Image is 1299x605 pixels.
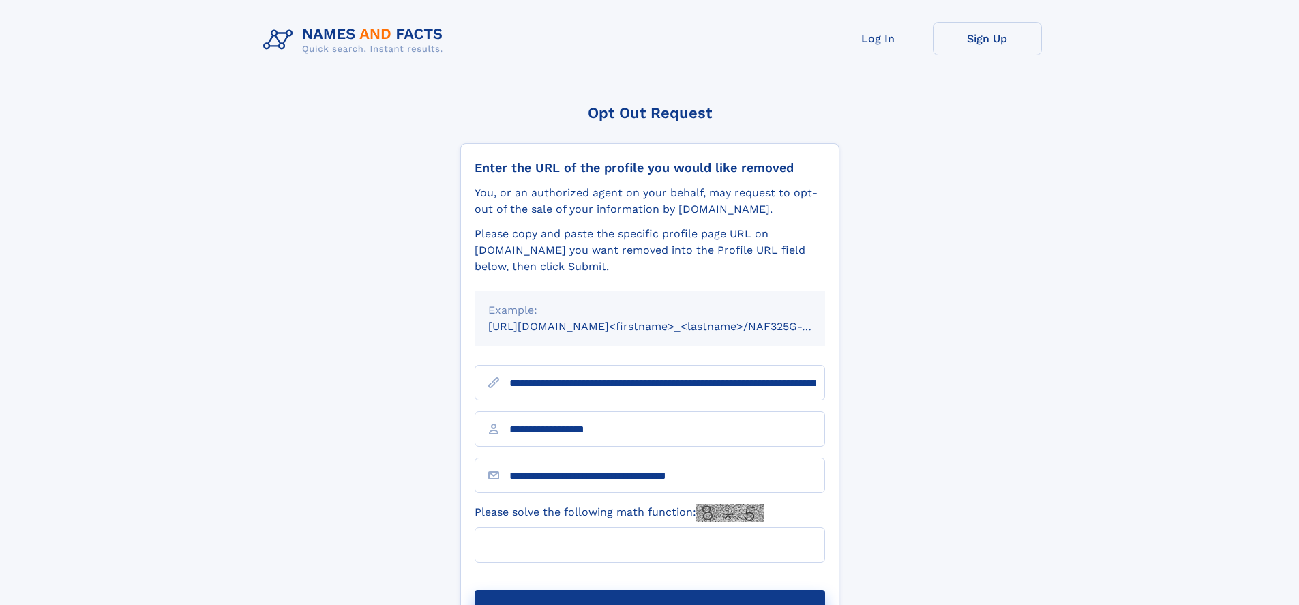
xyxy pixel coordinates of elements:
[475,226,825,275] div: Please copy and paste the specific profile page URL on [DOMAIN_NAME] you want removed into the Pr...
[475,160,825,175] div: Enter the URL of the profile you would like removed
[475,504,764,522] label: Please solve the following math function:
[475,185,825,218] div: You, or an authorized agent on your behalf, may request to opt-out of the sale of your informatio...
[488,302,811,319] div: Example:
[824,22,933,55] a: Log In
[460,104,839,121] div: Opt Out Request
[933,22,1042,55] a: Sign Up
[488,320,851,333] small: [URL][DOMAIN_NAME]<firstname>_<lastname>/NAF325G-xxxxxxxx
[258,22,454,59] img: Logo Names and Facts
